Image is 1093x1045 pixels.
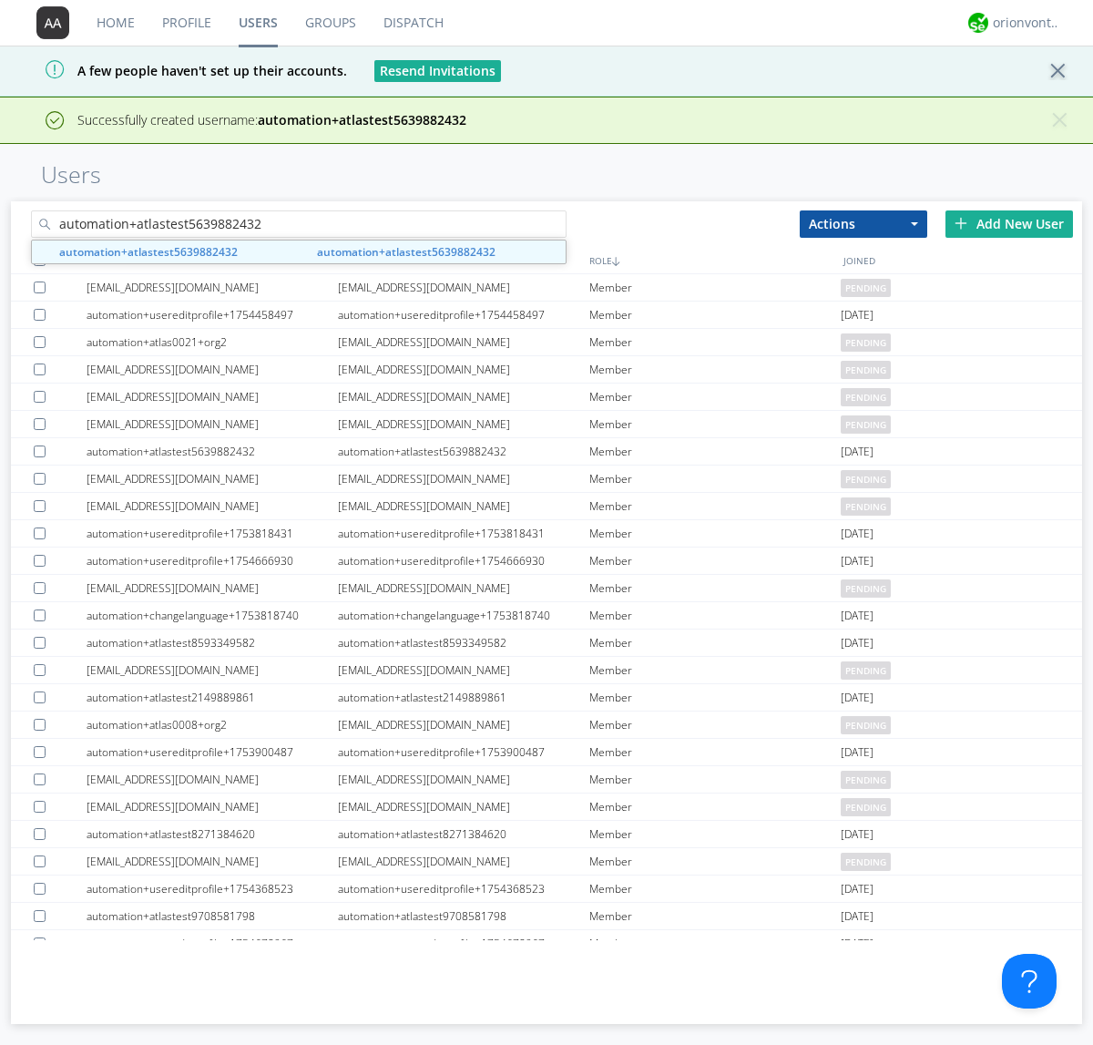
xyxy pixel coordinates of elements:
[589,466,841,492] div: Member
[317,244,495,260] strong: automation+atlastest5639882432
[11,548,1082,575] a: automation+usereditprofile+1754666930automation+usereditprofile+1754666930Member[DATE]
[11,657,1082,684] a: [EMAIL_ADDRESS][DOMAIN_NAME][EMAIL_ADDRESS][DOMAIN_NAME]Memberpending
[841,798,891,816] span: pending
[87,657,338,683] div: [EMAIL_ADDRESS][DOMAIN_NAME]
[11,493,1082,520] a: [EMAIL_ADDRESS][DOMAIN_NAME][EMAIL_ADDRESS][DOMAIN_NAME]Memberpending
[338,438,589,465] div: automation+atlastest5639882432
[589,630,841,656] div: Member
[589,712,841,738] div: Member
[14,62,347,79] span: A few people haven't set up their accounts.
[800,210,927,238] button: Actions
[87,766,338,793] div: [EMAIL_ADDRESS][DOMAIN_NAME]
[338,657,589,683] div: [EMAIL_ADDRESS][DOMAIN_NAME]
[589,493,841,519] div: Member
[87,876,338,902] div: automation+usereditprofile+1754368523
[87,739,338,765] div: automation+usereditprofile+1753900487
[11,329,1082,356] a: automation+atlas0021+org2[EMAIL_ADDRESS][DOMAIN_NAME]Memberpending
[839,247,1093,273] div: JOINED
[589,548,841,574] div: Member
[585,247,839,273] div: ROLE
[338,493,589,519] div: [EMAIL_ADDRESS][DOMAIN_NAME]
[841,684,873,712] span: [DATE]
[11,821,1082,848] a: automation+atlastest8271384620automation+atlastest8271384620Member[DATE]
[87,903,338,929] div: automation+atlastest9708581798
[589,520,841,547] div: Member
[841,302,873,329] span: [DATE]
[338,766,589,793] div: [EMAIL_ADDRESS][DOMAIN_NAME]
[11,930,1082,958] a: automation+usereditprofile+1754678967automation+usereditprofile+1754678967Member[DATE]
[841,388,891,406] span: pending
[87,493,338,519] div: [EMAIL_ADDRESS][DOMAIN_NAME]
[589,848,841,875] div: Member
[589,411,841,437] div: Member
[589,821,841,847] div: Member
[338,684,589,711] div: automation+atlastest2149889861
[87,548,338,574] div: automation+usereditprofile+1754666930
[589,575,841,601] div: Member
[993,14,1061,32] div: orionvontas+atlas+automation+org2
[11,520,1082,548] a: automation+usereditprofile+1753818431automation+usereditprofile+1753818431Member[DATE]
[841,821,873,848] span: [DATE]
[589,657,841,683] div: Member
[77,111,466,128] span: Successfully created username:
[841,903,873,930] span: [DATE]
[589,384,841,410] div: Member
[258,111,466,128] strong: automation+atlastest5639882432
[841,497,891,516] span: pending
[841,361,891,379] span: pending
[87,302,338,328] div: automation+usereditprofile+1754458497
[841,579,891,598] span: pending
[11,794,1082,821] a: [EMAIL_ADDRESS][DOMAIN_NAME][EMAIL_ADDRESS][DOMAIN_NAME]Memberpending
[338,712,589,738] div: [EMAIL_ADDRESS][DOMAIN_NAME]
[36,6,69,39] img: 373638.png
[11,766,1082,794] a: [EMAIL_ADDRESS][DOMAIN_NAME][EMAIL_ADDRESS][DOMAIN_NAME]Memberpending
[87,684,338,711] div: automation+atlastest2149889861
[11,630,1082,657] a: automation+atlastest8593349582automation+atlastest8593349582Member[DATE]
[841,930,873,958] span: [DATE]
[338,739,589,765] div: automation+usereditprofile+1753900487
[841,630,873,657] span: [DATE]
[338,411,589,437] div: [EMAIL_ADDRESS][DOMAIN_NAME]
[841,520,873,548] span: [DATE]
[87,466,338,492] div: [EMAIL_ADDRESS][DOMAIN_NAME]
[11,739,1082,766] a: automation+usereditprofile+1753900487automation+usereditprofile+1753900487Member[DATE]
[338,602,589,629] div: automation+changelanguage+1753818740
[87,329,338,355] div: automation+atlas0021+org2
[87,356,338,383] div: [EMAIL_ADDRESS][DOMAIN_NAME]
[87,930,338,957] div: automation+usereditprofile+1754678967
[338,274,589,301] div: [EMAIL_ADDRESS][DOMAIN_NAME]
[589,903,841,929] div: Member
[589,274,841,301] div: Member
[338,466,589,492] div: [EMAIL_ADDRESS][DOMAIN_NAME]
[589,602,841,629] div: Member
[11,384,1082,411] a: [EMAIL_ADDRESS][DOMAIN_NAME][EMAIL_ADDRESS][DOMAIN_NAME]Memberpending
[87,438,338,465] div: automation+atlastest5639882432
[589,930,841,957] div: Member
[338,821,589,847] div: automation+atlastest8271384620
[841,876,873,903] span: [DATE]
[87,712,338,738] div: automation+atlas0008+org2
[841,739,873,766] span: [DATE]
[87,821,338,847] div: automation+atlastest8271384620
[338,329,589,355] div: [EMAIL_ADDRESS][DOMAIN_NAME]
[589,356,841,383] div: Member
[841,470,891,488] span: pending
[338,575,589,601] div: [EMAIL_ADDRESS][DOMAIN_NAME]
[87,602,338,629] div: automation+changelanguage+1753818740
[338,384,589,410] div: [EMAIL_ADDRESS][DOMAIN_NAME]
[841,279,891,297] span: pending
[841,333,891,352] span: pending
[841,438,873,466] span: [DATE]
[87,848,338,875] div: [EMAIL_ADDRESS][DOMAIN_NAME]
[11,876,1082,903] a: automation+usereditprofile+1754368523automation+usereditprofile+1754368523Member[DATE]
[87,274,338,301] div: [EMAIL_ADDRESS][DOMAIN_NAME]
[87,411,338,437] div: [EMAIL_ADDRESS][DOMAIN_NAME]
[841,548,873,575] span: [DATE]
[338,930,589,957] div: automation+usereditprofile+1754678967
[11,356,1082,384] a: [EMAIL_ADDRESS][DOMAIN_NAME][EMAIL_ADDRESS][DOMAIN_NAME]Memberpending
[11,302,1082,329] a: automation+usereditprofile+1754458497automation+usereditprofile+1754458497Member[DATE]
[589,329,841,355] div: Member
[1002,954,1057,1009] iframe: Toggle Customer Support
[87,575,338,601] div: [EMAIL_ADDRESS][DOMAIN_NAME]
[338,794,589,820] div: [EMAIL_ADDRESS][DOMAIN_NAME]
